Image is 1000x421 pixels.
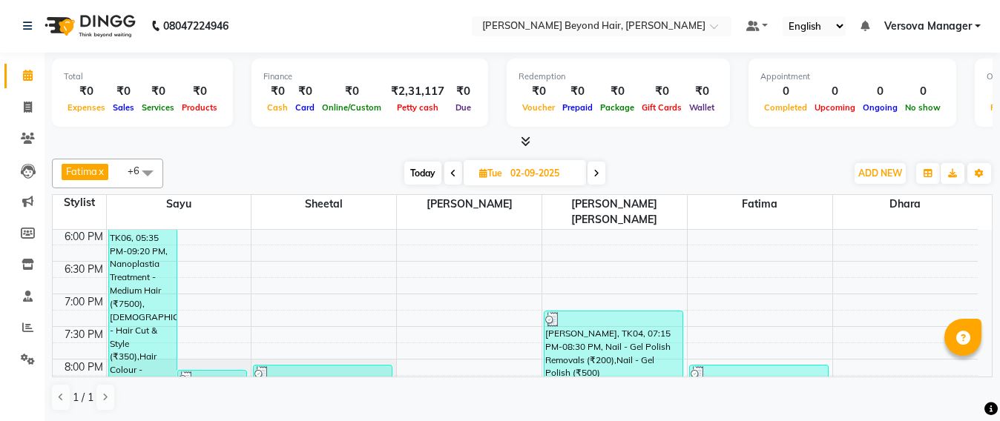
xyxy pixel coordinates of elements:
span: Services [138,102,178,113]
button: ADD NEW [855,163,906,184]
div: [PERSON_NAME], TK04, 07:15 PM-08:30 PM, Nail - Gel Polish Removals (₹200),Nail - Gel Polish (₹500) [545,311,682,391]
span: Cash [263,102,292,113]
span: Sales [109,102,138,113]
div: ₹0 [596,83,638,100]
div: ₹0 [64,83,109,100]
span: Fatima [688,195,832,213]
span: Fatima [66,165,97,177]
span: Upcoming [811,102,859,113]
span: Online/Custom [318,102,385,113]
span: Due [452,102,475,113]
span: Tue [476,168,506,179]
span: Versova Manager [884,19,972,34]
div: 0 [811,83,859,100]
div: ₹0 [450,83,476,100]
span: Sayu [107,195,251,213]
div: ₹0 [109,83,138,100]
span: Prepaid [559,102,596,113]
div: ₹0 [178,83,221,100]
span: Petty cash [393,102,442,113]
a: x [97,165,104,177]
div: ₹0 [292,83,318,100]
div: 6:30 PM [62,262,106,277]
div: ₹0 [519,83,559,100]
span: Card [292,102,318,113]
span: Voucher [519,102,559,113]
div: ₹0 [318,83,385,100]
div: 0 [859,83,901,100]
span: Expenses [64,102,109,113]
span: Sheetal [251,195,396,213]
span: Today [404,162,441,185]
div: Finance [263,70,476,83]
span: [PERSON_NAME] [PERSON_NAME] [542,195,687,229]
span: Wallet [685,102,718,113]
span: Dhara [833,195,978,213]
div: [PERSON_NAME] 714, TK02, 08:05 PM-08:20 PM, Threading - Eye Brow (₹100) [254,365,392,379]
div: ₹0 [638,83,685,100]
span: +6 [128,165,151,176]
span: Gift Cards [638,102,685,113]
img: logo [38,5,139,47]
span: No show [901,102,944,113]
div: Appointment [760,70,944,83]
div: 7:00 PM [62,294,106,310]
div: Total [64,70,221,83]
div: Redemption [519,70,718,83]
div: ₹2,31,117 [385,83,450,100]
div: ₹0 [559,83,596,100]
div: 0 [901,83,944,100]
div: 6:00 PM [62,229,106,245]
span: [PERSON_NAME] [397,195,542,213]
span: Products [178,102,221,113]
input: 2025-09-02 [506,162,580,185]
span: 1 / 1 [73,390,93,405]
div: 7:30 PM [62,327,106,342]
div: ₹0 [263,83,292,100]
div: ₹0 [138,83,178,100]
span: Ongoing [859,102,901,113]
span: Completed [760,102,811,113]
div: Vidant, TK03, 08:10 PM-08:25 PM, [DEMOGRAPHIC_DATA] - Hair Cut & Style (₹350) [178,371,246,385]
div: 8:00 PM [62,359,106,375]
span: ADD NEW [858,168,902,179]
div: ₹0 [685,83,718,100]
div: Stylist [53,195,106,210]
span: Package [596,102,638,113]
b: 08047224946 [163,5,228,47]
div: 0 [760,83,811,100]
